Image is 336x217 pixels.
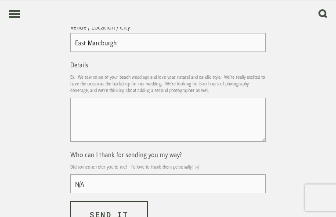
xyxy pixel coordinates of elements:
span: Details [70,60,88,69]
span: Who can I thank for sending you my way? [70,150,182,159]
input: Google? Previous Couple? From a Venue/Vendor? [70,174,266,193]
input: It's ok if you don't know yet! Tell me everywhere you've been talking about. [70,33,266,52]
p: Did someone refer you to me? I'd love to thank them personally! :-) [70,161,266,173]
p: Ex: We saw some of your beach weddings and love your natural and candid style. We're really excit... [70,71,266,96]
